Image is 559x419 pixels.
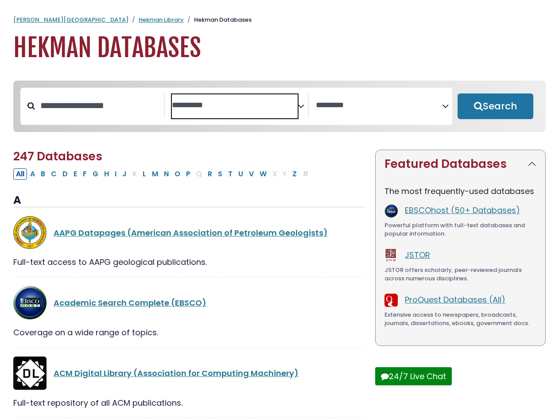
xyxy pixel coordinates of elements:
[405,249,430,260] a: JSTOR
[215,168,225,180] button: Filter Results S
[172,101,298,110] textarea: Search
[71,168,80,180] button: Filter Results E
[405,294,505,305] a: ProQuest Databases (All)
[172,168,183,180] button: Filter Results O
[290,168,299,180] button: Filter Results Z
[458,93,533,119] button: Submit for Search Results
[140,168,149,180] button: Filter Results L
[13,168,27,180] button: All
[405,205,520,216] a: EBSCOhost (50+ Databases)
[54,368,299,379] a: ACM Digital Library (Association for Computing Machinery)
[375,367,452,385] button: 24/7 Live Chat
[13,256,365,268] div: Full-text access to AAPG geological publications.
[205,168,215,180] button: Filter Results R
[161,168,171,180] button: Filter Results N
[35,98,164,113] input: Search database by title or keyword
[184,16,252,24] li: Hekman Databases
[13,148,102,164] span: 247 Databases
[112,168,119,180] button: Filter Results I
[54,297,206,308] a: Academic Search Complete (EBSCO)
[225,168,235,180] button: Filter Results T
[13,81,546,132] nav: Search filters
[101,168,112,180] button: Filter Results H
[384,221,536,238] div: Powerful platform with full-text databases and popular information.
[13,326,365,338] div: Coverage on a wide range of topics.
[384,310,536,328] div: Extensive access to newspapers, broadcasts, journals, dissertations, ebooks, government docs.
[27,168,38,180] button: Filter Results A
[13,16,546,24] nav: breadcrumb
[90,168,101,180] button: Filter Results G
[236,168,246,180] button: Filter Results U
[80,168,89,180] button: Filter Results F
[13,16,128,24] a: [PERSON_NAME][GEOGRAPHIC_DATA]
[183,168,193,180] button: Filter Results P
[120,168,129,180] button: Filter Results J
[60,168,70,180] button: Filter Results D
[54,227,328,238] a: AAPG Datapages (American Association of Petroleum Geologists)
[139,16,184,24] a: Hekman Library
[376,150,545,178] button: Featured Databases
[316,101,442,110] textarea: Search
[13,168,312,179] div: Alpha-list to filter by first letter of database name
[149,168,161,180] button: Filter Results M
[13,194,365,207] h3: A
[384,266,536,283] div: JSTOR offers scholarly, peer-reviewed journals across numerous disciplines.
[257,168,269,180] button: Filter Results W
[13,33,546,63] h1: Hekman Databases
[384,185,536,197] p: The most frequently-used databases
[246,168,256,180] button: Filter Results V
[38,168,48,180] button: Filter Results B
[48,168,59,180] button: Filter Results C
[13,397,365,409] div: Full-text repository of all ACM publications.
